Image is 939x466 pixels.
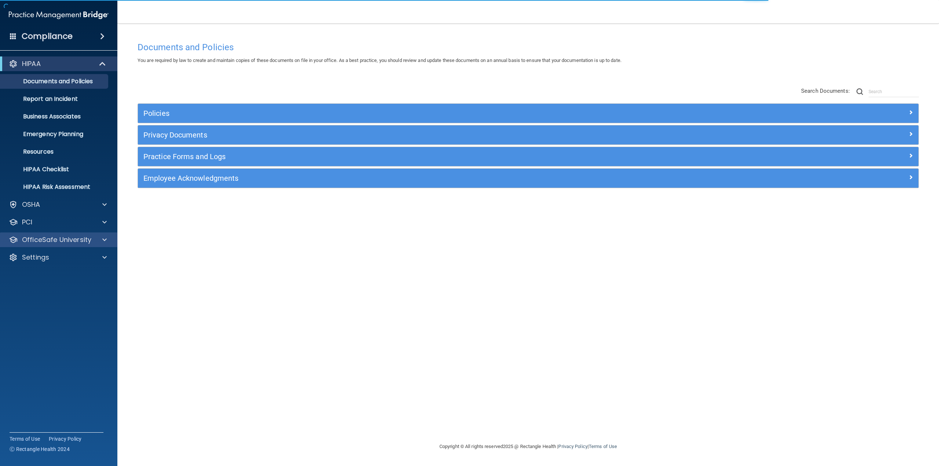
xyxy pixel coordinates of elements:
[589,444,617,449] a: Terms of Use
[5,131,105,138] p: Emergency Planning
[9,253,107,262] a: Settings
[5,166,105,173] p: HIPAA Checklist
[5,78,105,85] p: Documents and Policies
[143,151,913,162] a: Practice Forms and Logs
[5,183,105,191] p: HIPAA Risk Assessment
[22,200,40,209] p: OSHA
[558,444,587,449] a: Privacy Policy
[138,43,919,52] h4: Documents and Policies
[143,131,718,139] h5: Privacy Documents
[22,253,49,262] p: Settings
[143,107,913,119] a: Policies
[138,58,621,63] span: You are required by law to create and maintain copies of these documents on file in your office. ...
[812,414,930,443] iframe: Drift Widget Chat Controller
[22,218,32,227] p: PCI
[5,148,105,155] p: Resources
[143,109,718,117] h5: Policies
[9,200,107,209] a: OSHA
[10,435,40,443] a: Terms of Use
[856,88,863,95] img: ic-search.3b580494.png
[9,218,107,227] a: PCI
[801,88,850,94] span: Search Documents:
[22,59,41,68] p: HIPAA
[22,31,73,41] h4: Compliance
[143,153,718,161] h5: Practice Forms and Logs
[869,86,919,97] input: Search
[9,59,106,68] a: HIPAA
[394,435,662,458] div: Copyright © All rights reserved 2025 @ Rectangle Health | |
[143,129,913,141] a: Privacy Documents
[143,174,718,182] h5: Employee Acknowledgments
[9,235,107,244] a: OfficeSafe University
[143,172,913,184] a: Employee Acknowledgments
[49,435,82,443] a: Privacy Policy
[10,445,70,453] span: Ⓒ Rectangle Health 2024
[22,235,91,244] p: OfficeSafe University
[5,95,105,103] p: Report an Incident
[5,113,105,120] p: Business Associates
[9,8,109,22] img: PMB logo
